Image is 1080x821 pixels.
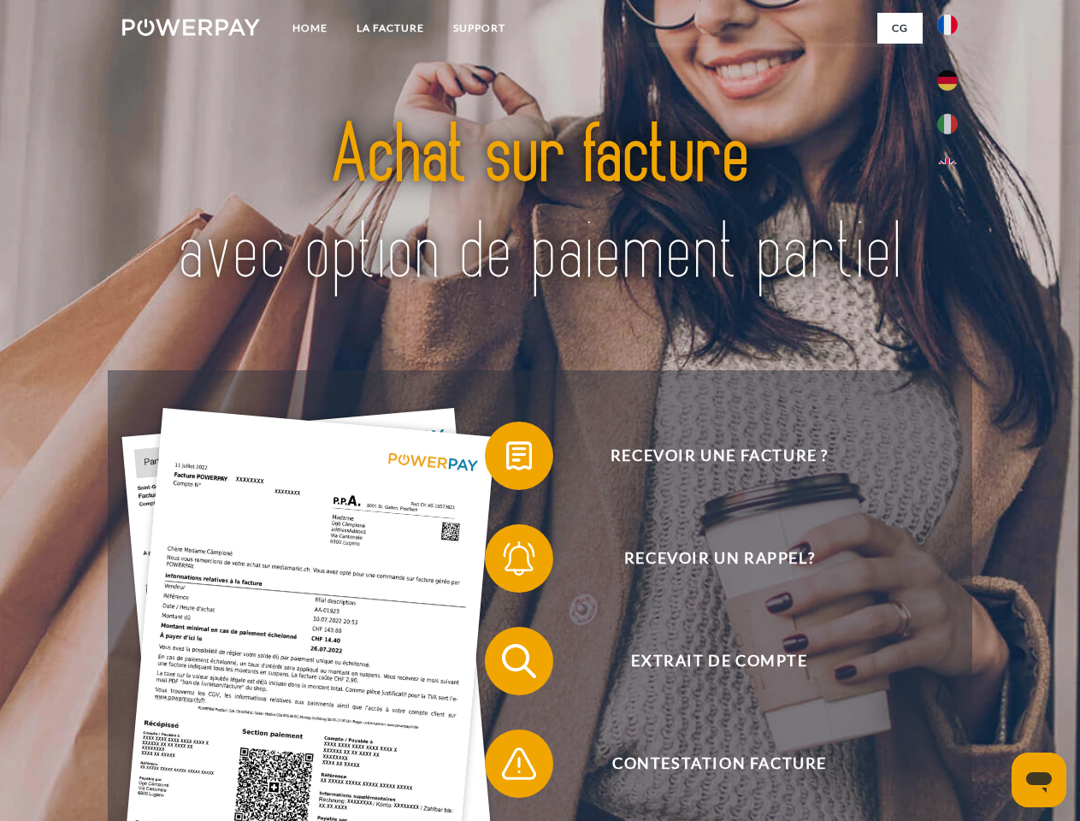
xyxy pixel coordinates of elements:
[439,13,520,44] a: Support
[498,640,540,682] img: qb_search.svg
[510,729,929,798] span: Contestation Facture
[122,19,260,36] img: logo-powerpay-white.svg
[510,422,929,490] span: Recevoir une facture ?
[163,82,917,328] img: title-powerpay_fr.svg
[485,422,930,490] button: Recevoir une facture ?
[498,434,540,477] img: qb_bill.svg
[510,524,929,593] span: Recevoir un rappel?
[510,627,929,695] span: Extrait de compte
[342,13,439,44] a: LA FACTURE
[647,43,923,74] a: CG (achat sur facture)
[485,524,930,593] button: Recevoir un rappel?
[937,158,958,179] img: en
[937,70,958,91] img: de
[498,742,540,785] img: qb_warning.svg
[1012,753,1066,807] iframe: Bouton de lancement de la fenêtre de messagerie
[485,627,930,695] button: Extrait de compte
[937,15,958,35] img: fr
[877,13,923,44] a: CG
[937,114,958,134] img: it
[498,537,540,580] img: qb_bell.svg
[485,729,930,798] button: Contestation Facture
[278,13,342,44] a: Home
